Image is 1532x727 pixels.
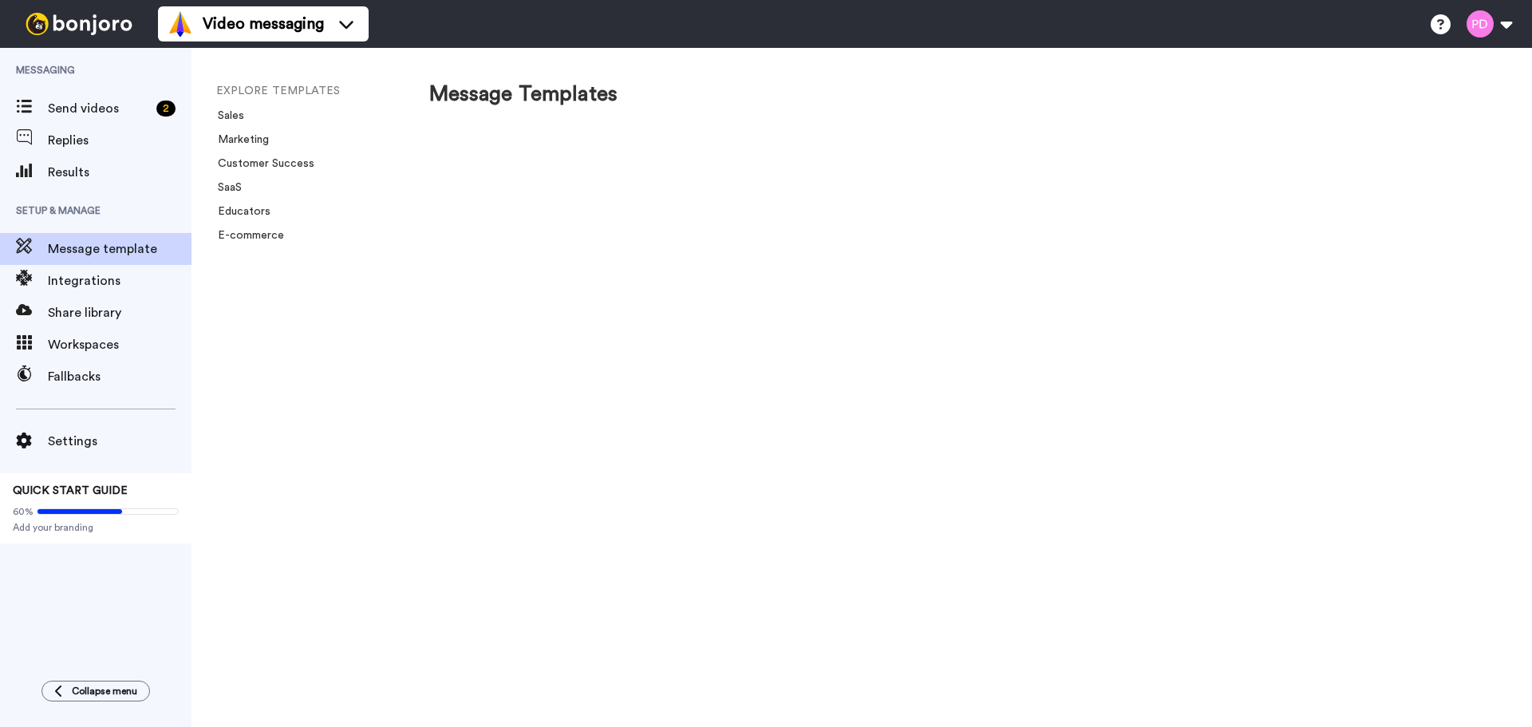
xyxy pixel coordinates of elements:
[208,182,242,193] a: SaaS
[208,158,314,169] a: Customer Success
[48,239,191,259] span: Message template
[48,99,150,118] span: Send videos
[13,485,128,496] span: QUICK START GUIDE
[48,131,191,150] span: Replies
[208,206,270,217] a: Educators
[48,271,191,290] span: Integrations
[208,110,244,121] a: Sales
[48,335,191,354] span: Workspaces
[203,13,324,35] span: Video messaging
[48,367,191,386] span: Fallbacks
[429,80,1215,109] div: Message Templates
[48,432,191,451] span: Settings
[208,134,269,145] a: Marketing
[48,303,191,322] span: Share library
[216,83,432,100] li: EXPLORE TEMPLATES
[13,521,179,534] span: Add your branding
[19,13,139,35] img: bj-logo-header-white.svg
[48,163,191,182] span: Results
[13,505,34,518] span: 60%
[156,101,176,117] div: 2
[208,230,284,241] a: E-commerce
[41,681,150,701] button: Collapse menu
[168,11,193,37] img: vm-color.svg
[72,685,137,697] span: Collapse menu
